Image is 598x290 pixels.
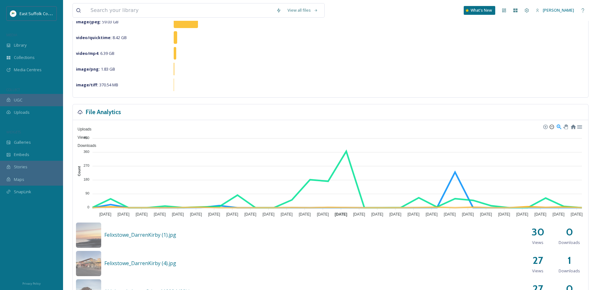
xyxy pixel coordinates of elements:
[14,189,31,195] span: SnapLink
[6,87,20,92] span: COLLECT
[14,177,24,183] span: Maps
[444,212,456,217] tspan: [DATE]
[532,268,543,274] span: Views
[76,82,98,88] strong: image/tiff :
[76,50,114,56] span: 6.39 GB
[22,281,41,286] span: Privacy Policy
[76,66,115,72] span: 1.83 GB
[281,212,293,217] tspan: [DATE]
[99,212,111,217] tspan: [DATE]
[87,3,273,17] input: Search your library
[571,212,583,217] tspan: [DATE]
[14,67,42,73] span: Media Centres
[76,35,127,40] span: 8.42 GB
[76,35,112,40] strong: video/quicktime :
[85,191,89,195] tspan: 90
[76,19,119,25] span: 59.03 GB
[567,253,571,268] h2: 1
[6,32,17,37] span: MEDIA
[73,127,91,131] span: Uploads
[20,10,57,16] span: East Suffolk Council
[14,55,35,61] span: Collections
[543,7,574,13] span: [PERSON_NAME]
[6,130,21,134] span: WIDGETS
[86,107,121,117] h3: File Analytics
[190,212,202,217] tspan: [DATE]
[531,224,544,240] h2: 30
[14,152,29,158] span: Embeds
[76,251,101,276] img: c05cd98b-8534-4043-a342-746f7758d00b.jpg
[76,19,101,25] strong: image/jpeg :
[389,212,401,217] tspan: [DATE]
[77,166,81,176] text: Count
[14,109,30,115] span: Uploads
[534,212,546,217] tspan: [DATE]
[317,212,329,217] tspan: [DATE]
[284,4,321,16] a: View all files
[84,164,89,167] tspan: 270
[480,212,492,217] tspan: [DATE]
[532,240,543,246] span: Views
[118,212,130,217] tspan: [DATE]
[543,124,547,129] div: Zoom In
[563,125,567,128] div: Panning
[549,124,554,129] div: Zoom Out
[22,279,41,287] a: Privacy Policy
[570,124,576,129] div: Reset Zoom
[353,212,365,217] tspan: [DATE]
[76,50,99,56] strong: video/mp4 :
[532,4,577,16] a: [PERSON_NAME]
[136,212,148,217] tspan: [DATE]
[559,268,580,274] span: Downloads
[299,212,311,217] tspan: [DATE]
[14,139,31,145] span: Galleries
[76,66,100,72] strong: image/png :
[335,212,347,217] tspan: [DATE]
[76,82,118,88] span: 370.54 MB
[426,212,438,217] tspan: [DATE]
[84,136,89,139] tspan: 450
[154,212,166,217] tspan: [DATE]
[559,240,580,246] span: Downloads
[76,223,101,248] img: e2880978-9f8a-4789-acca-9d02345ca030.jpg
[556,124,561,129] div: Selection Zoom
[462,212,474,217] tspan: [DATE]
[10,10,16,17] img: ESC%20Logo.png
[172,212,184,217] tspan: [DATE]
[73,135,88,140] span: Views
[104,260,176,267] span: Felixstowe_DarrenKirby (4).jpg
[263,212,275,217] tspan: [DATE]
[464,6,495,15] a: What's New
[566,224,573,240] h2: 0
[498,212,510,217] tspan: [DATE]
[87,205,89,209] tspan: 0
[14,42,26,48] span: Library
[84,150,89,154] tspan: 360
[553,212,565,217] tspan: [DATE]
[14,97,22,103] span: UGC
[516,212,528,217] tspan: [DATE]
[84,177,89,181] tspan: 180
[14,164,27,170] span: Stories
[408,212,420,217] tspan: [DATE]
[73,143,96,148] span: Downloads
[226,212,238,217] tspan: [DATE]
[532,253,543,268] h2: 27
[208,212,220,217] tspan: [DATE]
[104,231,176,238] span: Felixstowe_DarrenKirby (1).jpg
[371,212,383,217] tspan: [DATE]
[577,124,582,129] div: Menu
[244,212,256,217] tspan: [DATE]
